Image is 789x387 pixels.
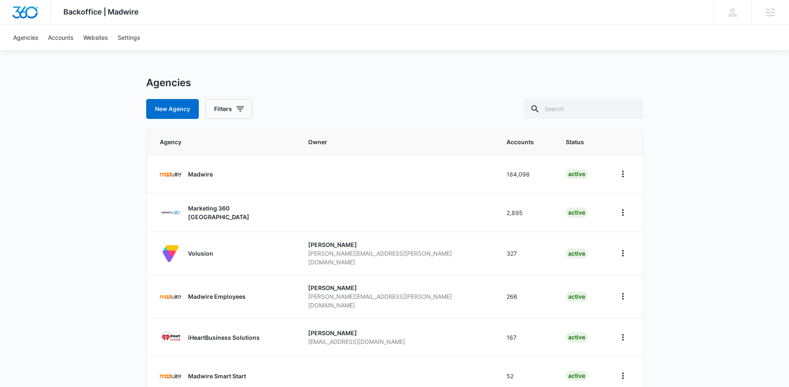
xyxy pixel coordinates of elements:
[188,372,246,380] p: Madwire Smart Start
[160,138,276,146] span: Agency
[308,249,487,266] p: [PERSON_NAME][EMAIL_ADDRESS][PERSON_NAME][DOMAIN_NAME]
[308,240,487,249] p: [PERSON_NAME]
[146,77,191,89] h1: Agencies
[146,99,199,119] a: New Agency
[308,292,487,310] p: [PERSON_NAME][EMAIL_ADDRESS][PERSON_NAME][DOMAIN_NAME]
[566,249,588,259] div: active
[616,167,630,181] button: Home
[160,327,288,348] a: iHeartBusiness Solutions
[188,204,288,221] p: Marketing 360 [GEOGRAPHIC_DATA]
[566,208,588,218] div: active
[616,331,630,344] button: Home
[566,138,584,146] span: Status
[188,333,260,342] p: iHeartBusiness Solutions
[160,286,288,307] a: Madwire Employees
[188,249,213,258] p: Volusion
[524,99,643,119] input: Search
[43,25,78,50] a: Accounts
[616,369,630,382] button: Home
[566,332,588,342] div: active
[566,169,588,179] div: active
[63,7,139,16] span: Backoffice | Madwire
[497,155,556,193] td: 184,098
[616,206,630,219] button: Home
[160,202,288,223] a: Marketing 360 [GEOGRAPHIC_DATA]
[8,25,43,50] a: Agencies
[113,25,145,50] a: Settings
[566,292,588,302] div: active
[160,163,288,185] a: Madwire
[497,318,556,356] td: 167
[616,247,630,260] button: Home
[78,25,113,50] a: Websites
[188,170,213,179] p: Madwire
[497,275,556,318] td: 266
[308,329,487,337] p: [PERSON_NAME]
[308,337,487,346] p: [EMAIL_ADDRESS][DOMAIN_NAME]
[497,193,556,232] td: 2,895
[160,243,288,264] a: Volusion
[205,99,252,119] button: Filters
[616,290,630,303] button: Home
[507,138,534,146] span: Accounts
[308,283,487,292] p: [PERSON_NAME]
[566,371,588,381] div: active
[160,365,288,387] a: Madwire Smart Start
[188,292,246,301] p: Madwire Employees
[308,138,487,146] span: Owner
[497,232,556,275] td: 327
